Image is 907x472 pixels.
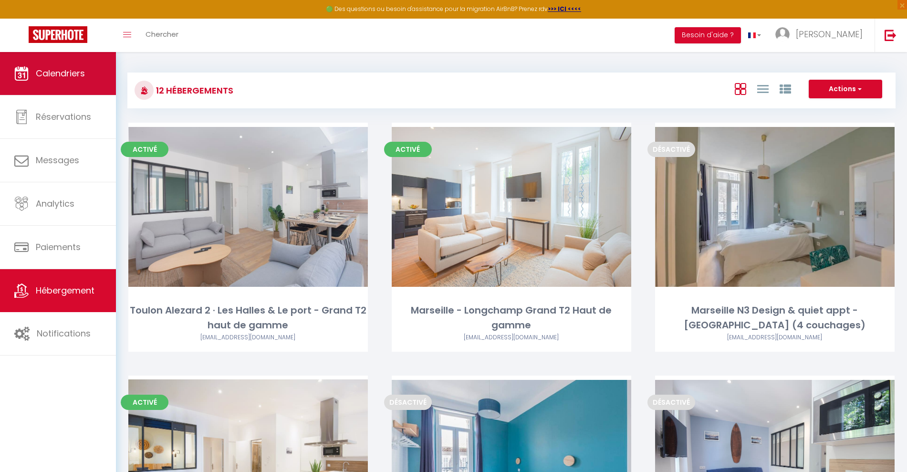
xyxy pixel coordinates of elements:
[655,303,895,333] div: Marseille N3 Design & quiet appt - [GEOGRAPHIC_DATA] (4 couchages)
[392,333,631,342] div: Airbnb
[757,81,769,96] a: Vue en Liste
[128,333,368,342] div: Airbnb
[392,303,631,333] div: Marseille - Longchamp Grand T2 Haut de gamme
[36,241,81,253] span: Paiements
[128,303,368,333] div: Toulon Alezard 2 · Les Halles & Le port - Grand T2 haut de gamme
[37,327,91,339] span: Notifications
[29,26,87,43] img: Super Booking
[809,80,882,99] button: Actions
[796,28,863,40] span: [PERSON_NAME]
[655,333,895,342] div: Airbnb
[548,5,581,13] a: >>> ICI <<<<
[885,29,897,41] img: logout
[121,395,168,410] span: Activé
[154,80,233,101] h3: 12 Hébergements
[675,27,741,43] button: Besoin d'aide ?
[647,142,695,157] span: Désactivé
[146,29,178,39] span: Chercher
[36,67,85,79] span: Calendriers
[36,111,91,123] span: Réservations
[768,19,875,52] a: ... [PERSON_NAME]
[384,142,432,157] span: Activé
[36,198,74,210] span: Analytics
[36,284,94,296] span: Hébergement
[780,81,791,96] a: Vue par Groupe
[735,81,746,96] a: Vue en Box
[384,395,432,410] span: Désactivé
[138,19,186,52] a: Chercher
[36,154,79,166] span: Messages
[121,142,168,157] span: Activé
[775,27,790,42] img: ...
[647,395,695,410] span: Désactivé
